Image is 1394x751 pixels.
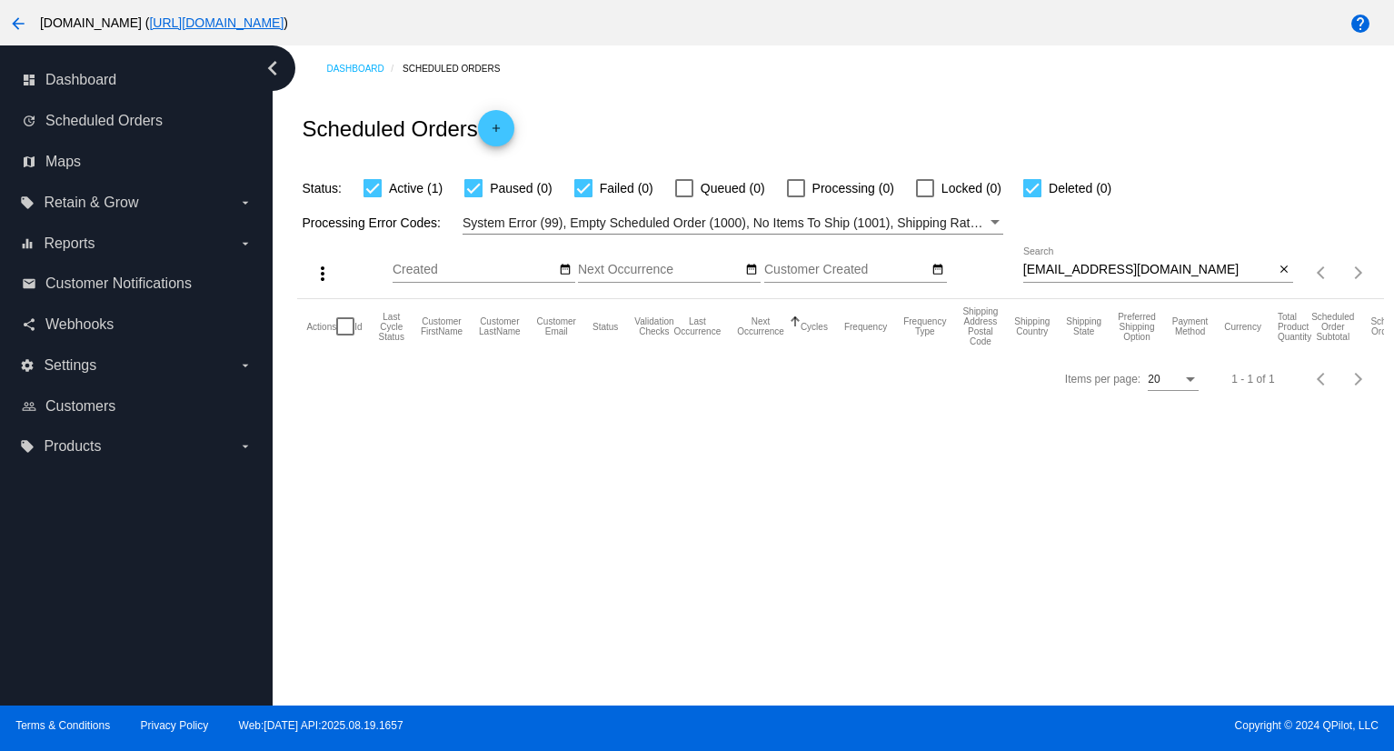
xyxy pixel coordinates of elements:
[941,177,1001,199] span: Locked (0)
[15,719,110,732] a: Terms & Conditions
[45,275,192,292] span: Customer Notifications
[1065,373,1140,386] div: Items per page:
[421,316,463,336] button: Change sorting for CustomerFirstName
[20,195,35,210] i: local_offer
[306,299,336,354] mat-header-cell: Actions
[22,310,253,339] a: share Webhooks
[45,398,115,415] span: Customers
[302,181,342,195] span: Status:
[44,438,101,455] span: Products
[238,195,253,210] i: arrow_drop_down
[149,15,284,30] a: [URL][DOMAIN_NAME]
[1349,13,1371,35] mat-icon: help
[22,269,253,298] a: email Customer Notifications
[1340,361,1377,397] button: Next page
[239,719,403,732] a: Web:[DATE] API:2025.08.19.1657
[1304,255,1340,291] button: Previous page
[600,177,653,199] span: Failed (0)
[22,317,36,332] i: share
[578,263,742,277] input: Next Occurrence
[490,177,552,199] span: Paused (0)
[737,316,784,336] button: Change sorting for NextOccurrenceUtc
[302,110,513,146] h2: Scheduled Orders
[22,65,253,95] a: dashboard Dashboard
[379,312,404,342] button: Change sorting for LastProcessingCycleId
[801,321,828,332] button: Change sorting for Cycles
[634,299,673,354] mat-header-cell: Validation Checks
[22,155,36,169] i: map
[903,316,946,336] button: Change sorting for FrequencyType
[463,212,1003,235] mat-select: Filter by Processing Error Codes
[238,439,253,454] i: arrow_drop_down
[1066,316,1101,336] button: Change sorting for ShippingState
[141,719,209,732] a: Privacy Policy
[812,177,894,199] span: Processing (0)
[22,392,253,421] a: people_outline Customers
[1311,312,1354,342] button: Change sorting for Subtotal
[22,106,253,135] a: update Scheduled Orders
[537,316,576,336] button: Change sorting for CustomerEmail
[1224,321,1261,332] button: Change sorting for CurrencyIso
[745,263,758,277] mat-icon: date_range
[403,55,516,83] a: Scheduled Orders
[258,54,287,83] i: chevron_left
[479,316,521,336] button: Change sorting for CustomerLastName
[22,399,36,414] i: people_outline
[393,263,556,277] input: Created
[931,263,944,277] mat-icon: date_range
[7,13,29,35] mat-icon: arrow_back
[312,263,334,285] mat-icon: more_vert
[44,235,95,252] span: Reports
[20,358,35,373] i: settings
[44,195,138,211] span: Retain & Grow
[45,113,163,129] span: Scheduled Orders
[22,147,253,176] a: map Maps
[1340,255,1377,291] button: Next page
[238,358,253,373] i: arrow_drop_down
[764,263,928,277] input: Customer Created
[354,321,362,332] button: Change sorting for Id
[1278,299,1311,354] mat-header-cell: Total Product Quantity
[674,316,722,336] button: Change sorting for LastOccurrenceUtc
[44,357,96,374] span: Settings
[962,306,998,346] button: Change sorting for ShippingPostcode
[326,55,403,83] a: Dashboard
[20,439,35,454] i: local_offer
[1278,263,1290,277] mat-icon: close
[1148,373,1160,386] span: 20
[1118,312,1156,342] button: Change sorting for PreferredShippingOption
[20,236,35,251] i: equalizer
[389,177,443,199] span: Active (1)
[45,154,81,170] span: Maps
[238,236,253,251] i: arrow_drop_down
[1023,263,1275,277] input: Search
[40,15,288,30] span: [DOMAIN_NAME] ( )
[1231,373,1274,386] div: 1 - 1 of 1
[1148,374,1199,386] mat-select: Items per page:
[45,72,116,88] span: Dashboard
[45,316,114,333] span: Webhooks
[1274,261,1293,280] button: Clear
[701,177,765,199] span: Queued (0)
[22,73,36,87] i: dashboard
[592,321,618,332] button: Change sorting for Status
[559,263,572,277] mat-icon: date_range
[1014,316,1050,336] button: Change sorting for ShippingCountry
[22,276,36,291] i: email
[485,122,507,144] mat-icon: add
[1172,316,1208,336] button: Change sorting for PaymentMethod.Type
[1304,361,1340,397] button: Previous page
[22,114,36,128] i: update
[844,321,887,332] button: Change sorting for Frequency
[712,719,1379,732] span: Copyright © 2024 QPilot, LLC
[302,215,441,230] span: Processing Error Codes:
[1049,177,1111,199] span: Deleted (0)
